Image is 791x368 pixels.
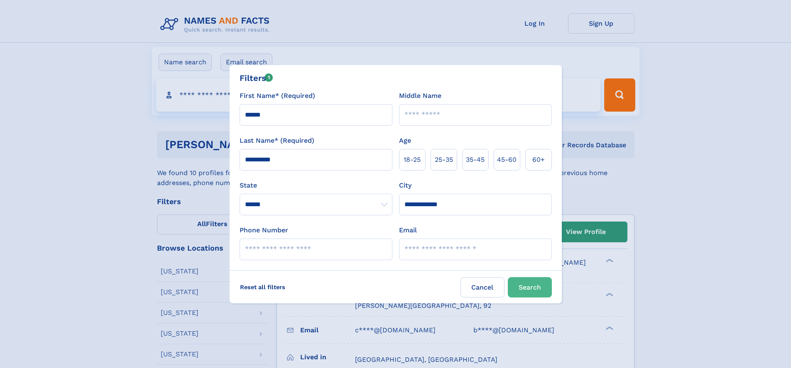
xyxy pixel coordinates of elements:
[399,180,411,190] label: City
[466,155,485,165] span: 35‑45
[508,277,552,297] button: Search
[399,225,417,235] label: Email
[240,180,392,190] label: State
[235,277,291,297] label: Reset all filters
[404,155,421,165] span: 18‑25
[532,155,545,165] span: 60+
[240,72,273,84] div: Filters
[460,277,504,297] label: Cancel
[435,155,453,165] span: 25‑35
[497,155,517,165] span: 45‑60
[399,136,411,146] label: Age
[240,136,314,146] label: Last Name* (Required)
[240,225,288,235] label: Phone Number
[399,91,441,101] label: Middle Name
[240,91,315,101] label: First Name* (Required)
